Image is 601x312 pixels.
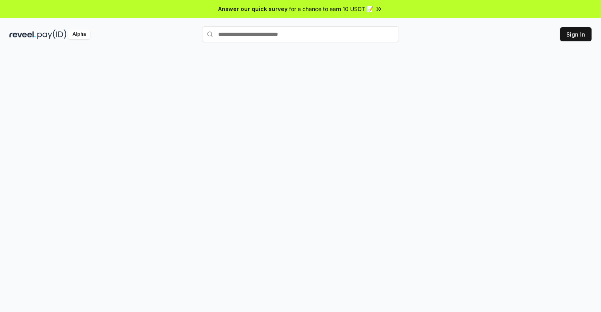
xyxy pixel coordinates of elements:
[37,30,67,39] img: pay_id
[218,5,288,13] span: Answer our quick survey
[289,5,373,13] span: for a chance to earn 10 USDT 📝
[68,30,90,39] div: Alpha
[9,30,36,39] img: reveel_dark
[560,27,592,41] button: Sign In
